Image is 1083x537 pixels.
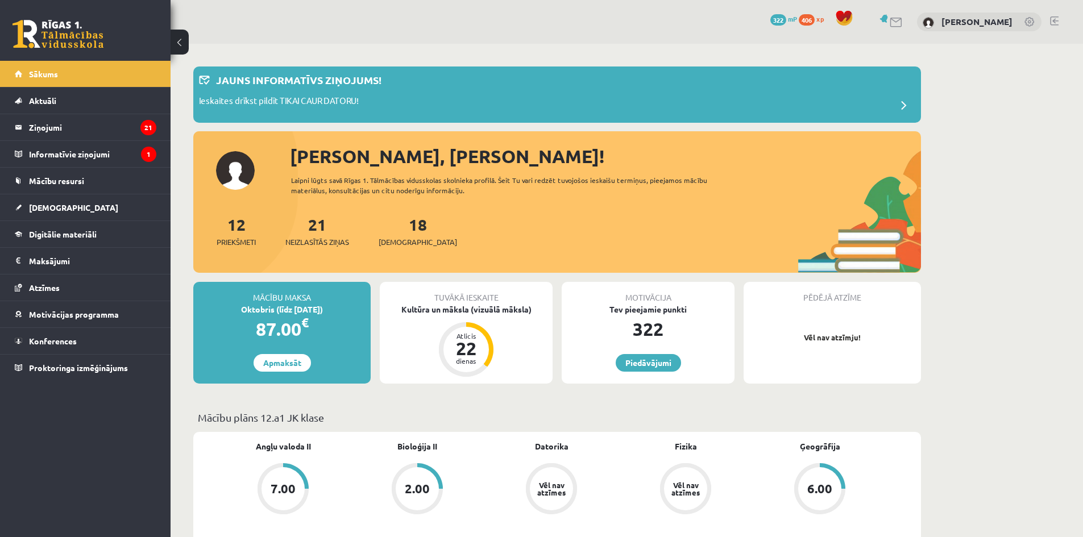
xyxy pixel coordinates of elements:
[29,141,156,167] legend: Informatīvie ziņojumi
[675,440,697,452] a: Fizika
[380,282,553,303] div: Tuvākā ieskaite
[449,332,483,339] div: Atlicis
[29,95,56,106] span: Aktuāli
[15,141,156,167] a: Informatīvie ziņojumi1
[285,214,349,248] a: 21Neizlasītās ziņas
[29,363,128,373] span: Proktoringa izmēģinājums
[15,328,156,354] a: Konferences
[15,248,156,274] a: Maksājumi
[29,202,118,213] span: [DEMOGRAPHIC_DATA]
[744,282,921,303] div: Pēdējā atzīme
[29,69,58,79] span: Sākums
[29,229,97,239] span: Digitālie materiāli
[198,410,916,425] p: Mācību plāns 12.a1 JK klase
[301,314,309,331] span: €
[291,175,728,195] div: Laipni lūgts savā Rīgas 1. Tālmācības vidusskolas skolnieka profilā. Šeit Tu vari redzēt tuvojošo...
[770,14,797,23] a: 322 mP
[536,481,567,496] div: Vēl nav atzīmes
[29,176,84,186] span: Mācību resursi
[380,303,553,315] div: Kultūra un māksla (vizuālā māksla)
[449,357,483,364] div: dienas
[29,309,119,319] span: Motivācijas programma
[562,282,735,303] div: Motivācija
[193,303,371,315] div: Oktobris (līdz [DATE])
[254,354,311,372] a: Apmaksāt
[15,88,156,114] a: Aktuāli
[217,214,256,248] a: 12Priekšmeti
[800,440,840,452] a: Ģeogrāfija
[535,440,569,452] a: Datorika
[193,315,371,343] div: 87.00
[141,147,156,162] i: 1
[140,120,156,135] i: 21
[799,14,829,23] a: 406 xp
[484,463,619,517] a: Vēl nav atzīmes
[380,303,553,378] a: Kultūra un māksla (vizuālā māksla) Atlicis 22 dienas
[15,274,156,301] a: Atzīmes
[941,16,1013,27] a: [PERSON_NAME]
[199,72,915,117] a: Jauns informatīvs ziņojums! Ieskaites drīkst pildīt TIKAI CAUR DATORU!
[562,315,735,343] div: 322
[670,481,702,496] div: Vēl nav atzīmes
[15,301,156,327] a: Motivācijas programma
[199,94,359,110] p: Ieskaites drīkst pildīt TIKAI CAUR DATORU!
[15,194,156,220] a: [DEMOGRAPHIC_DATA]
[405,482,430,495] div: 2.00
[379,214,457,248] a: 18[DEMOGRAPHIC_DATA]
[29,114,156,140] legend: Ziņojumi
[749,332,915,343] p: Vēl nav atzīmju!
[616,354,681,372] a: Piedāvājumi
[562,303,735,315] div: Tev pieejamie punkti
[816,14,824,23] span: xp
[29,336,77,346] span: Konferences
[256,440,311,452] a: Angļu valoda II
[788,14,797,23] span: mP
[923,17,934,28] img: Roberts Demidovičs
[193,282,371,303] div: Mācību maksa
[15,221,156,247] a: Digitālie materiāli
[379,236,457,248] span: [DEMOGRAPHIC_DATA]
[216,72,381,88] p: Jauns informatīvs ziņojums!
[217,236,256,248] span: Priekšmeti
[619,463,753,517] a: Vēl nav atzīmes
[290,143,921,170] div: [PERSON_NAME], [PERSON_NAME]!
[770,14,786,26] span: 322
[271,482,296,495] div: 7.00
[799,14,815,26] span: 406
[449,339,483,357] div: 22
[285,236,349,248] span: Neizlasītās ziņas
[15,61,156,87] a: Sākums
[29,282,60,293] span: Atzīmes
[216,463,350,517] a: 7.00
[13,20,103,48] a: Rīgas 1. Tālmācības vidusskola
[807,482,832,495] div: 6.00
[753,463,887,517] a: 6.00
[15,355,156,381] a: Proktoringa izmēģinājums
[397,440,437,452] a: Bioloģija II
[350,463,484,517] a: 2.00
[15,114,156,140] a: Ziņojumi21
[15,168,156,194] a: Mācību resursi
[29,248,156,274] legend: Maksājumi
